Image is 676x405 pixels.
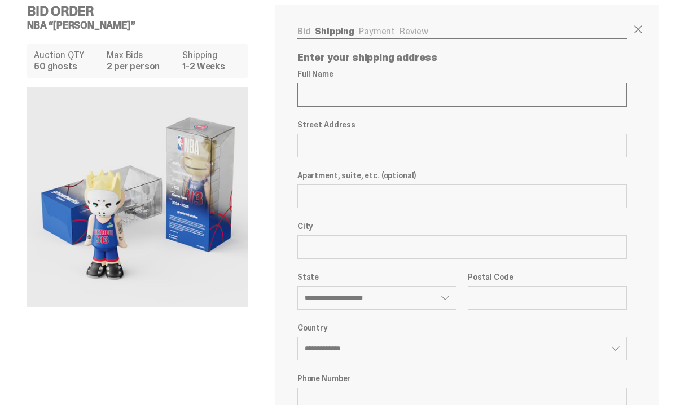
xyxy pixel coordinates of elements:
a: Shipping [315,25,354,37]
h5: NBA “[PERSON_NAME]” [27,20,257,30]
label: Country [297,323,627,332]
dt: Shipping [182,51,241,60]
dd: 50 ghosts [34,62,100,71]
label: Apartment, suite, etc. (optional) [297,171,627,180]
label: Street Address [297,120,627,129]
h4: Bid Order [27,5,257,18]
dt: Max Bids [107,51,175,60]
dd: 2 per person [107,62,175,71]
label: Phone Number [297,374,627,383]
img: product image [27,87,248,307]
label: Full Name [297,69,627,78]
dd: 1-2 Weeks [182,62,241,71]
label: City [297,222,627,231]
label: Postal Code [468,272,627,281]
a: Bid [297,25,311,37]
dt: Auction QTY [34,51,100,60]
p: Enter your shipping address [297,52,627,63]
label: State [297,272,456,281]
